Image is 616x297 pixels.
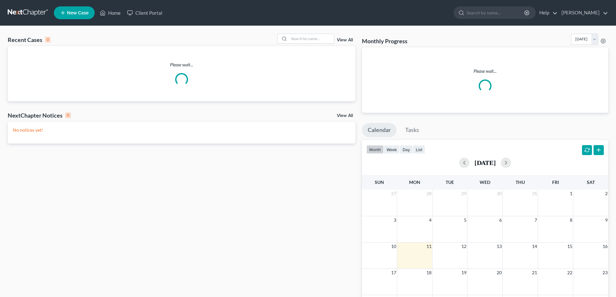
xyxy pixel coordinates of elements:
a: [PERSON_NAME] [558,7,608,19]
span: 4 [428,216,432,224]
span: 18 [426,269,432,276]
span: 29 [461,190,467,197]
div: 0 [65,112,71,118]
button: month [366,145,384,154]
span: 14 [531,243,538,250]
button: list [413,145,425,154]
span: 23 [602,269,608,276]
h3: Monthly Progress [362,37,407,45]
div: NextChapter Notices [8,111,71,119]
button: week [384,145,400,154]
p: No notices yet! [13,127,350,133]
a: Home [97,7,124,19]
span: 21 [531,269,538,276]
span: 19 [461,269,467,276]
div: Recent Cases [8,36,51,44]
h2: [DATE] [475,159,496,166]
span: 12 [461,243,467,250]
span: Wed [480,179,490,185]
a: Client Portal [124,7,166,19]
span: 27 [390,190,397,197]
span: 15 [567,243,573,250]
input: Search by name... [289,34,334,43]
span: Tue [446,179,454,185]
span: 8 [569,216,573,224]
div: 0 [45,37,51,43]
p: Please wait... [8,62,355,68]
a: View All [337,113,353,118]
span: Mon [409,179,420,185]
span: 10 [390,243,397,250]
span: 31 [531,190,538,197]
span: 16 [602,243,608,250]
span: 30 [496,190,502,197]
span: Sun [375,179,384,185]
span: 3 [393,216,397,224]
a: Tasks [399,123,425,137]
span: 9 [604,216,608,224]
span: 28 [426,190,432,197]
span: New Case [67,11,89,15]
span: 2 [604,190,608,197]
span: Fri [552,179,559,185]
span: Sat [587,179,595,185]
span: Thu [516,179,525,185]
span: 22 [567,269,573,276]
p: Please wait... [367,68,603,74]
span: 20 [496,269,502,276]
a: Help [536,7,558,19]
span: 5 [463,216,467,224]
button: day [400,145,413,154]
span: 1 [569,190,573,197]
a: Calendar [362,123,397,137]
span: 11 [426,243,432,250]
a: View All [337,38,353,42]
span: 6 [499,216,502,224]
span: 13 [496,243,502,250]
span: 17 [390,269,397,276]
span: 7 [534,216,538,224]
input: Search by name... [466,7,525,19]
